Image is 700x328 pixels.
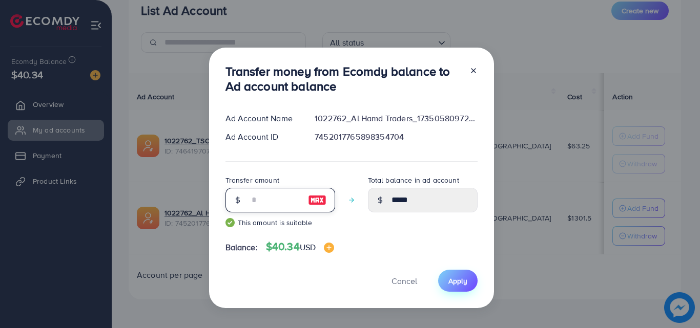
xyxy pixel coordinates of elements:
[306,113,485,124] div: 1022762_Al Hamd Traders_1735058097282
[392,275,417,287] span: Cancel
[379,270,430,292] button: Cancel
[225,217,335,228] small: This amount is suitable
[225,242,258,253] span: Balance:
[300,242,316,253] span: USD
[217,113,307,124] div: Ad Account Name
[225,64,461,94] h3: Transfer money from Ecomdy balance to Ad account balance
[225,218,235,227] img: guide
[368,175,459,185] label: Total balance in ad account
[306,131,485,143] div: 7452017765898354704
[266,240,334,253] h4: $40.34
[308,194,326,206] img: image
[438,270,478,292] button: Apply
[225,175,279,185] label: Transfer amount
[448,276,467,286] span: Apply
[217,131,307,143] div: Ad Account ID
[324,243,334,253] img: image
